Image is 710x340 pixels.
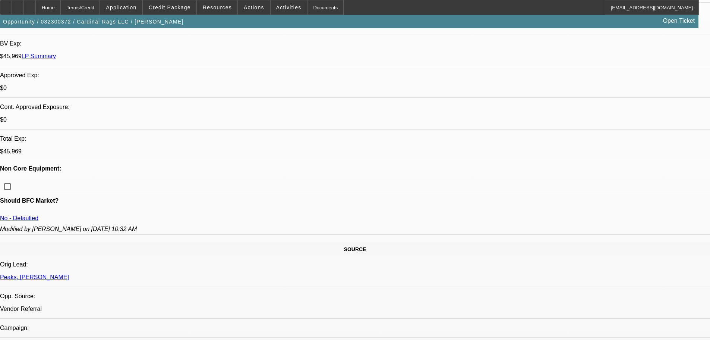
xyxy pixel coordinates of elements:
[22,53,56,59] a: LP Summary
[3,19,184,25] span: Opportunity / 032300372 / Cardinal Rags LLC / [PERSON_NAME]
[660,15,698,27] a: Open Ticket
[100,0,142,15] button: Application
[238,0,270,15] button: Actions
[271,0,307,15] button: Activities
[244,4,264,10] span: Actions
[203,4,232,10] span: Resources
[197,0,237,15] button: Resources
[149,4,191,10] span: Credit Package
[276,4,302,10] span: Activities
[106,4,136,10] span: Application
[344,246,366,252] span: SOURCE
[143,0,196,15] button: Credit Package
